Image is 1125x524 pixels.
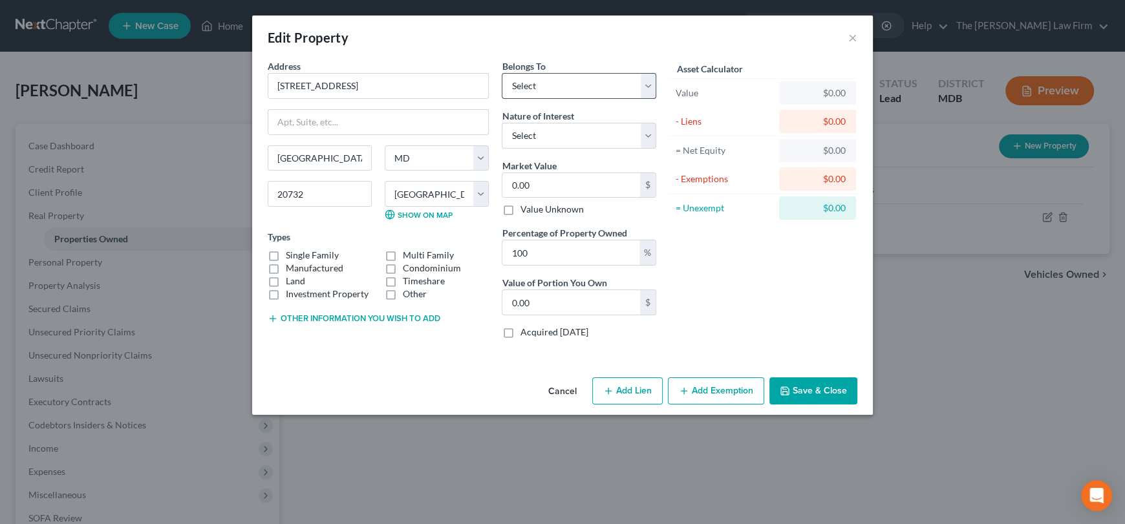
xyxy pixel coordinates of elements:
[502,276,606,289] label: Value of Portion You Own
[286,288,369,300] label: Investment Property
[789,202,846,215] div: $0.00
[640,173,656,198] div: $
[538,379,587,404] button: Cancel
[502,240,639,265] input: 0.00
[268,181,372,207] input: Enter zip...
[268,61,301,72] span: Address
[676,87,773,100] div: Value
[520,203,583,216] label: Value Unknown
[640,290,656,315] div: $
[286,275,305,288] label: Land
[676,202,773,215] div: = Unexempt
[502,173,640,198] input: 0.00
[1081,480,1112,511] div: Open Intercom Messenger
[789,115,846,128] div: $0.00
[268,146,371,171] input: Enter city...
[286,262,343,275] label: Manufactured
[268,28,348,47] div: Edit Property
[676,115,773,128] div: - Liens
[502,109,573,123] label: Nature of Interest
[286,249,339,262] label: Single Family
[403,275,445,288] label: Timeshare
[385,209,453,220] a: Show on Map
[268,313,440,324] button: Other information you wish to add
[502,159,556,173] label: Market Value
[268,110,488,134] input: Apt, Suite, etc...
[789,173,846,185] div: $0.00
[789,144,846,157] div: $0.00
[268,230,290,244] label: Types
[502,226,627,240] label: Percentage of Property Owned
[676,173,773,185] div: - Exemptions
[403,288,427,300] label: Other
[592,377,663,404] button: Add Lien
[677,62,743,76] label: Asset Calculator
[520,326,588,339] label: Acquired [DATE]
[502,290,640,315] input: 0.00
[769,377,857,404] button: Save & Close
[668,377,764,404] button: Add Exemption
[403,249,454,262] label: Multi Family
[403,262,461,275] label: Condominium
[848,30,857,45] button: ×
[789,87,846,100] div: $0.00
[268,74,488,98] input: Enter address...
[639,240,656,265] div: %
[676,144,773,157] div: = Net Equity
[502,61,545,72] span: Belongs To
